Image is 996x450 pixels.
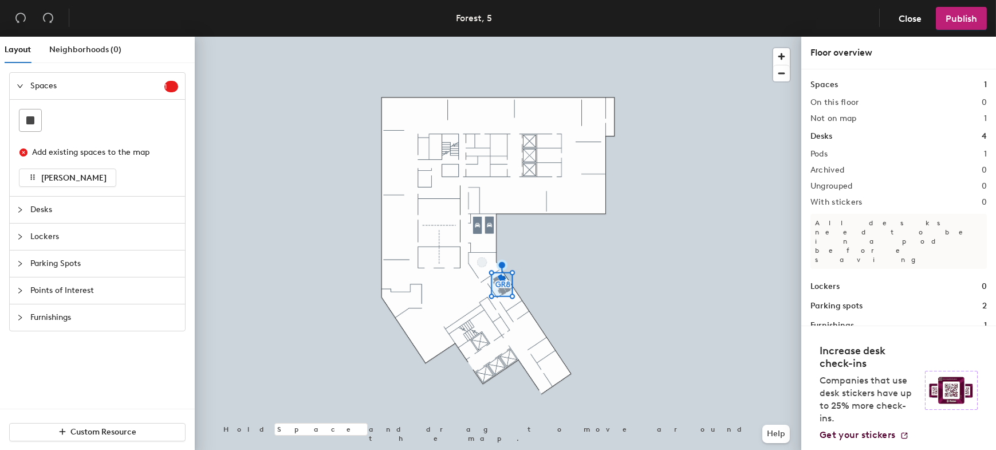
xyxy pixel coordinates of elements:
[810,150,828,159] h2: Pods
[41,173,107,183] span: [PERSON_NAME]
[810,214,987,269] p: All desks need to be in a pod before saving
[17,314,23,321] span: collapsed
[17,233,23,240] span: collapsed
[810,130,832,143] h1: Desks
[810,182,853,191] h2: Ungrouped
[810,46,987,60] div: Floor overview
[820,345,918,370] h4: Increase desk check-ins
[456,11,493,25] div: Forest, 5
[982,98,987,107] h2: 0
[30,224,178,250] span: Lockers
[820,429,909,441] a: Get your stickers
[982,130,987,143] h1: 4
[984,79,987,91] h1: 1
[810,198,863,207] h2: With stickers
[9,423,186,441] button: Custom Resource
[30,73,164,99] span: Spaces
[32,146,168,159] div: Add existing spaces to the map
[936,7,987,30] button: Publish
[17,83,23,89] span: expanded
[37,7,60,30] button: Redo (⌘ + ⇧ + Z)
[30,304,178,331] span: Furnishings
[810,300,863,312] h1: Parking spots
[810,280,840,293] h1: Lockers
[17,287,23,294] span: collapsed
[984,114,987,123] h2: 1
[164,83,178,91] span: 1
[889,7,931,30] button: Close
[17,206,23,213] span: collapsed
[984,150,987,159] h2: 1
[5,45,31,54] span: Layout
[982,182,987,191] h2: 0
[15,12,26,24] span: undo
[820,374,918,425] p: Companies that use desk stickers have up to 25% more check-ins.
[30,251,178,277] span: Parking Spots
[19,169,116,187] button: [PERSON_NAME]
[982,166,987,175] h2: 0
[810,319,854,332] h1: Furnishings
[164,81,178,92] sup: 1
[30,197,178,223] span: Desks
[820,429,895,440] span: Get your stickers
[19,148,27,156] span: close-circle
[982,300,987,312] h1: 2
[946,13,977,24] span: Publish
[49,45,121,54] span: Neighborhoods (0)
[810,114,857,123] h2: Not on map
[982,280,987,293] h1: 0
[982,198,987,207] h2: 0
[30,277,178,304] span: Points of Interest
[17,260,23,267] span: collapsed
[762,425,790,443] button: Help
[984,319,987,332] h1: 1
[899,13,922,24] span: Close
[71,427,137,437] span: Custom Resource
[9,7,32,30] button: Undo (⌘ + Z)
[810,98,859,107] h2: On this floor
[810,166,844,175] h2: Archived
[925,371,978,410] img: Sticker logo
[810,79,838,91] h1: Spaces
